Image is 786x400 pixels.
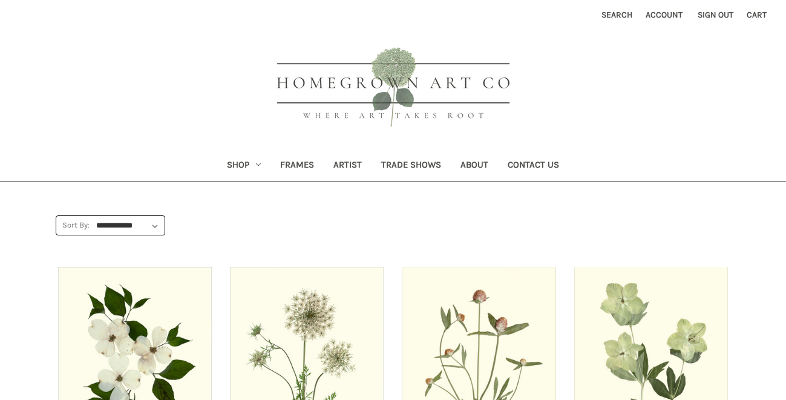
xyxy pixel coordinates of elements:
[257,34,529,143] img: HOMEGROWN ART CO
[324,151,372,181] a: Artist
[270,151,324,181] a: Frames
[217,151,270,181] a: Shop
[372,151,451,181] a: Trade Shows
[56,216,90,234] label: Sort By:
[747,10,767,20] span: Cart
[498,151,569,181] a: Contact Us
[451,151,498,181] a: About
